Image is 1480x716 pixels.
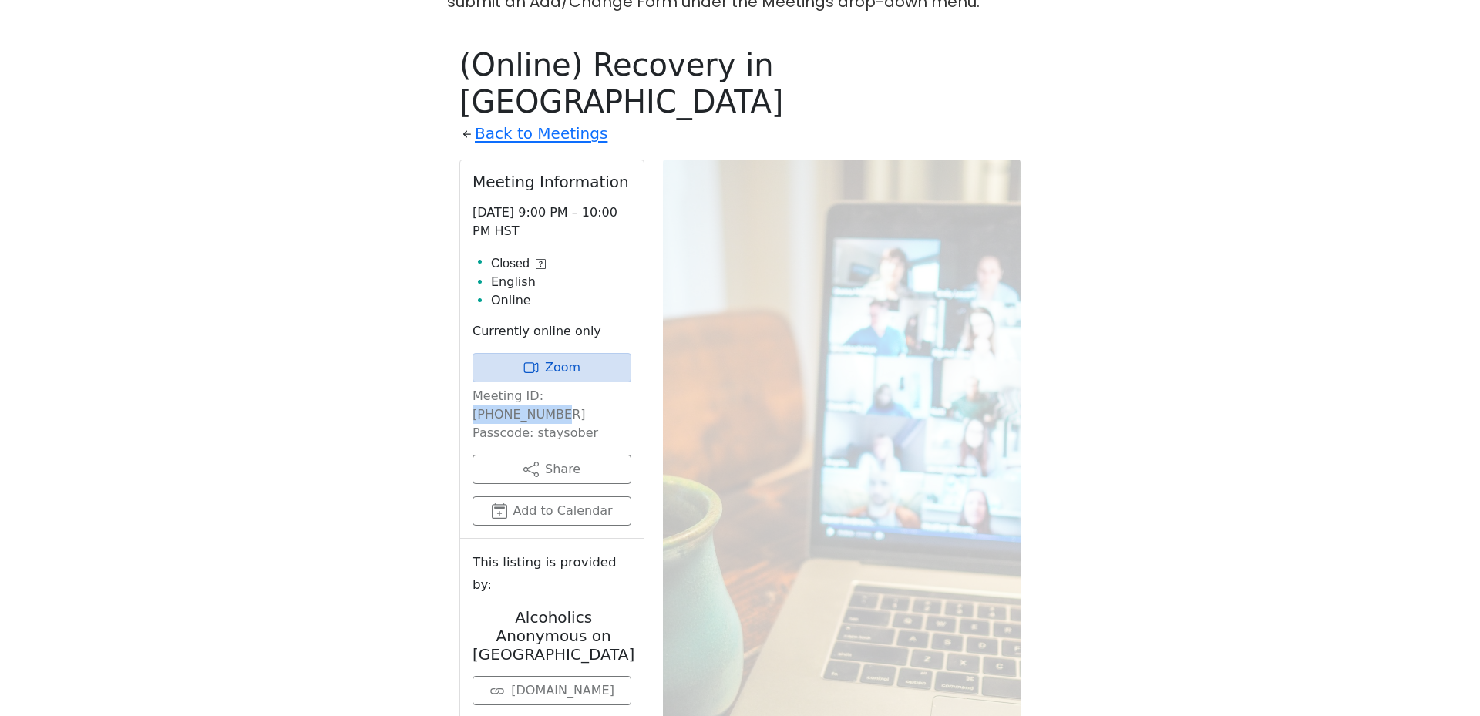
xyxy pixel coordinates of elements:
[473,551,631,596] small: This listing is provided by:
[459,46,1021,120] h1: (Online) Recovery in [GEOGRAPHIC_DATA]
[473,322,631,341] p: Currently online only
[473,455,631,484] button: Share
[491,254,546,273] button: Closed
[473,676,631,705] a: [DOMAIN_NAME]
[473,387,631,442] p: Meeting ID: [PHONE_NUMBER] Passcode: staysober
[491,291,631,310] li: Online
[473,173,631,191] h2: Meeting Information
[473,608,634,664] h2: Alcoholics Anonymous on [GEOGRAPHIC_DATA]
[491,273,631,291] li: English
[473,203,631,240] p: [DATE] 9:00 PM – 10:00 PM HST
[473,353,631,382] a: Zoom
[473,496,631,526] button: Add to Calendar
[491,254,530,273] span: Closed
[475,120,607,147] a: Back to Meetings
